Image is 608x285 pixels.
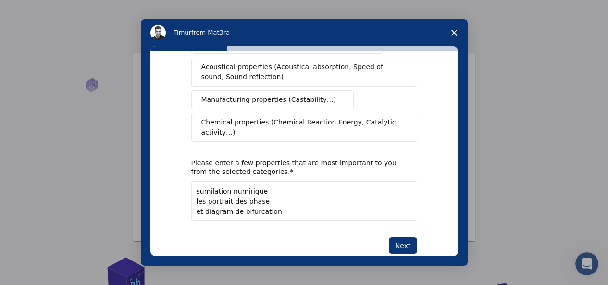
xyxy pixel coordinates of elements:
[389,237,417,254] button: Next
[19,7,54,15] span: Support
[150,25,166,40] img: Profile image for Timur
[191,90,354,109] button: Manufacturing properties (Castability…)
[201,95,336,105] span: Manufacturing properties (Castability…)
[201,62,401,82] span: Acoustical properties (Acoustical absorption, Speed of sound, Sound reflection)
[441,19,468,46] span: Close survey
[191,181,417,221] textarea: Enter text...
[191,29,230,36] span: from Mat3ra
[191,58,417,87] button: Acoustical properties (Acoustical absorption, Speed of sound, Sound reflection)
[174,29,191,36] span: Timur
[191,113,417,142] button: Chemical properties (Chemical Reaction Energy, Catalytic activity…)
[201,117,400,137] span: Chemical properties (Chemical Reaction Energy, Catalytic activity…)
[191,159,403,176] div: Please enter a few properties that are most important to you from the selected categories.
